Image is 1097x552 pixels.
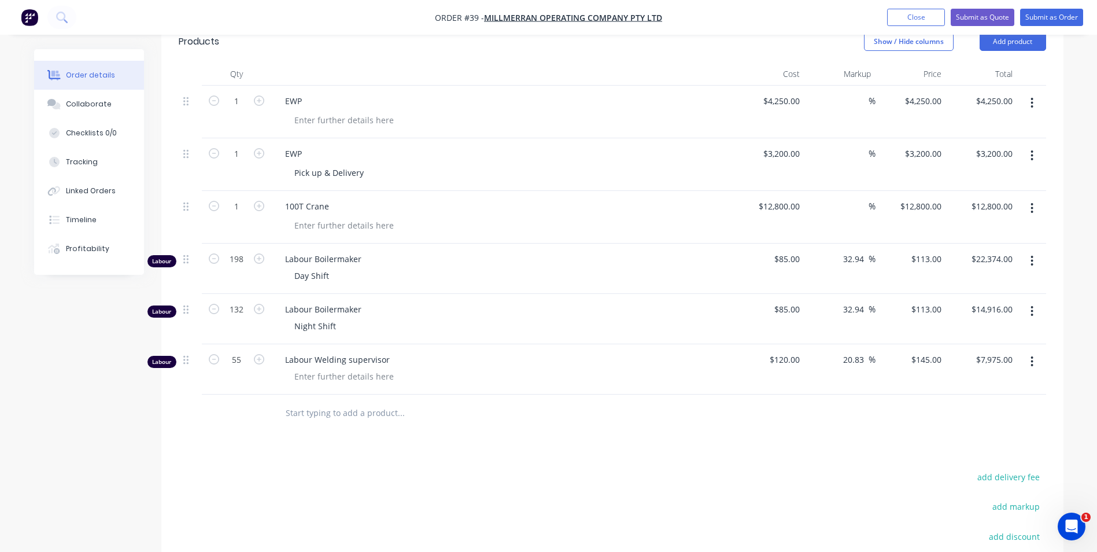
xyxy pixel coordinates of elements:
[276,93,311,109] div: EWP
[34,205,144,234] button: Timeline
[66,99,112,109] div: Collaborate
[147,306,176,318] div: Labour
[34,90,144,119] button: Collaborate
[1081,513,1091,522] span: 1
[983,528,1046,544] button: add discount
[34,61,144,90] button: Order details
[864,32,954,51] button: Show / Hide columns
[887,9,945,26] button: Close
[66,186,116,196] div: Linked Orders
[435,12,484,23] span: Order #39 -
[951,9,1014,26] button: Submit as Quote
[285,402,516,425] input: Start typing to add a product...
[869,94,876,108] span: %
[34,234,144,263] button: Profitability
[66,215,97,225] div: Timeline
[34,119,144,148] button: Checklists 0/0
[285,253,729,265] span: Labour Boilermaker
[202,62,271,86] div: Qty
[34,148,144,176] button: Tracking
[987,499,1046,514] button: add markup
[869,147,876,160] span: %
[276,145,311,162] div: EWP
[285,164,373,181] div: Pick up & Delivery
[869,252,876,266] span: %
[1020,9,1083,26] button: Submit as Order
[869,353,876,366] span: %
[21,9,38,26] img: Factory
[66,244,109,254] div: Profitability
[1058,513,1085,540] iframe: Intercom live chat
[66,128,117,138] div: Checklists 0/0
[285,318,345,334] div: Night Shift
[179,35,219,49] div: Products
[276,198,338,215] div: 100T Crane
[869,200,876,213] span: %
[804,62,876,86] div: Markup
[972,469,1046,485] button: add delivery fee
[980,32,1046,51] button: Add product
[147,356,176,368] div: Labour
[869,303,876,316] span: %
[147,255,176,267] div: Labour
[34,176,144,205] button: Linked Orders
[734,62,805,86] div: Cost
[285,354,729,366] span: Labour Welding supervisor
[285,303,729,315] span: Labour Boilermaker
[876,62,947,86] div: Price
[66,157,98,167] div: Tracking
[484,12,662,23] a: Millmerran Operating Company Pty Ltd
[946,62,1017,86] div: Total
[66,70,115,80] div: Order details
[285,267,338,284] div: Day Shift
